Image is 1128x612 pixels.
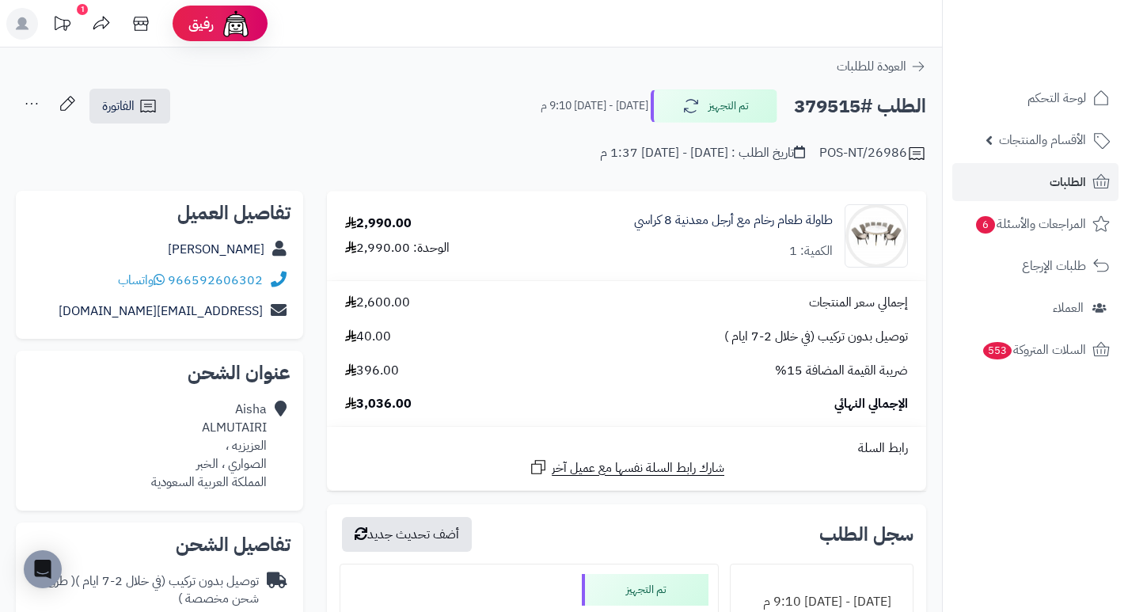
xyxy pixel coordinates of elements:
[77,4,88,15] div: 1
[837,57,926,76] a: العودة للطلبات
[118,271,165,290] a: واتساب
[24,550,62,588] div: Open Intercom Messenger
[28,363,291,382] h2: عنوان الشحن
[345,395,412,413] span: 3,036.00
[1022,255,1086,277] span: طلبات الإرجاع
[952,289,1119,327] a: العملاء
[188,14,214,33] span: رفيق
[809,294,908,312] span: إجمالي سعر المنتجات
[982,339,1086,361] span: السلات المتروكة
[552,459,724,477] span: شارك رابط السلة نفسها مع عميل آخر
[651,89,777,123] button: تم التجهيز
[345,328,391,346] span: 40.00
[974,213,1086,235] span: المراجعات والأسئلة
[952,79,1119,117] a: لوحة التحكم
[952,163,1119,201] a: الطلبات
[42,8,82,44] a: تحديثات المنصة
[28,535,291,554] h2: تفاصيل الشحن
[1053,297,1084,319] span: العملاء
[89,89,170,124] a: الفاتورة
[151,401,267,491] div: Aisha ALMUTAIRI العزيزيه ، الصواري ، الخبر المملكة العربية السعودية
[775,362,908,380] span: ضريبة القيمة المضافة 15%
[952,205,1119,243] a: المراجعات والأسئلة6
[28,572,259,609] div: توصيل بدون تركيب (في خلال 2-7 ايام )
[819,144,926,163] div: POS-NT/26986
[845,204,907,268] img: 1709136592-110123010015-90x90.jpg
[837,57,906,76] span: العودة للطلبات
[342,517,472,552] button: أضف تحديث جديد
[975,215,996,234] span: 6
[1050,171,1086,193] span: الطلبات
[600,144,805,162] div: تاريخ الطلب : [DATE] - [DATE] 1:37 م
[345,294,410,312] span: 2,600.00
[220,8,252,40] img: ai-face.png
[952,331,1119,369] a: السلات المتروكة553
[28,203,291,222] h2: تفاصيل العميل
[999,129,1086,151] span: الأقسام والمنتجات
[168,240,264,259] a: [PERSON_NAME]
[789,242,833,260] div: الكمية: 1
[345,239,450,257] div: الوحدة: 2,990.00
[834,395,908,413] span: الإجمالي النهائي
[345,362,399,380] span: 396.00
[1020,18,1113,51] img: logo-2.png
[102,97,135,116] span: الفاتورة
[345,215,412,233] div: 2,990.00
[541,98,648,114] small: [DATE] - [DATE] 9:10 م
[634,211,833,230] a: طاولة طعام رخام مع أرجل معدنية 8 كراسي
[1027,87,1086,109] span: لوحة التحكم
[952,247,1119,285] a: طلبات الإرجاع
[724,328,908,346] span: توصيل بدون تركيب (في خلال 2-7 ايام )
[529,458,724,477] a: شارك رابط السلة نفسها مع عميل آخر
[333,439,920,458] div: رابط السلة
[59,302,263,321] a: [EMAIL_ADDRESS][DOMAIN_NAME]
[794,90,926,123] h2: الطلب #379515
[582,574,708,606] div: تم التجهيز
[819,525,913,544] h3: سجل الطلب
[982,341,1012,360] span: 553
[47,572,259,609] span: ( طرق شحن مخصصة )
[168,271,263,290] a: 966592606302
